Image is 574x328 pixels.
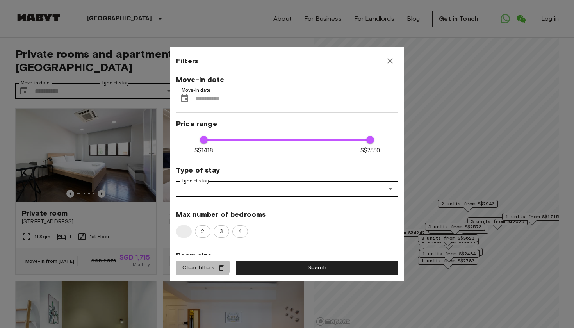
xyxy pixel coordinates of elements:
[234,228,246,235] span: 4
[195,225,210,238] div: 2
[360,146,380,155] span: S$7550
[177,91,193,106] button: Choose date
[176,75,398,84] span: Move-in date
[197,228,209,235] span: 2
[176,119,398,128] span: Price range
[178,228,189,235] span: 1
[182,87,210,94] label: Move-in date
[216,228,227,235] span: 3
[176,210,398,219] span: Max number of bedrooms
[236,261,398,275] button: Search
[182,178,209,184] label: Type of stay
[176,225,192,238] div: 1
[176,56,198,66] span: Filters
[214,225,229,238] div: 3
[176,261,230,275] button: Clear filters
[176,166,398,175] span: Type of stay
[176,251,398,260] span: Room size
[194,146,214,155] span: S$1418
[232,225,248,238] div: 4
